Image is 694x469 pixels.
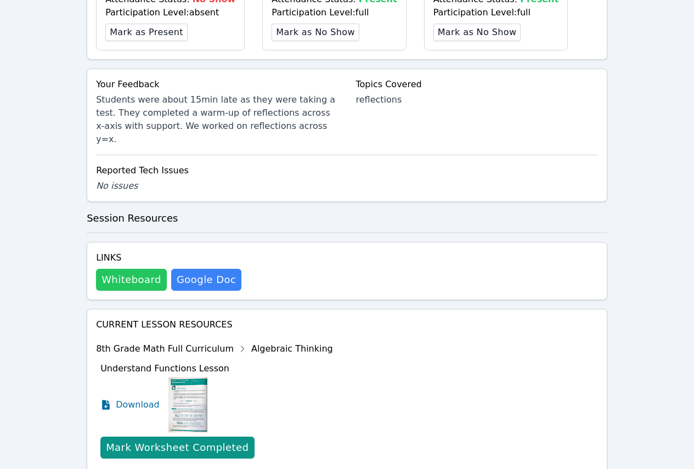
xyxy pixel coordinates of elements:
div: Topics Covered [356,78,598,91]
div: Reported Tech Issues [96,164,598,177]
div: Participation Level: full [272,6,397,19]
button: Whiteboard [96,269,167,291]
a: Google Doc [171,269,241,291]
h4: Current Lesson Resources [96,318,598,331]
div: Students were about 15min late as they were taking a test. They completed a warm-up of reflection... [96,93,338,146]
h4: Links [96,251,241,264]
a: Download [100,377,160,432]
span: No issues [96,180,138,191]
button: Mark Worksheet Completed [100,437,254,459]
span: Understand Functions Lesson [100,363,229,374]
div: Mark Worksheet Completed [106,440,249,455]
div: 8th Grade Math Full Curriculum Algebraic Thinking [96,340,333,358]
h3: Session Resources [87,211,607,226]
img: Understand Functions Lesson [168,377,207,432]
button: Mark as Present [105,24,188,41]
span: Download [116,398,160,411]
button: Mark as No Show [433,24,521,41]
div: Your Feedback [96,78,338,91]
div: Participation Level: absent [105,6,235,19]
div: Participation Level: full [433,6,558,19]
button: Mark as No Show [272,24,359,41]
div: reflections [356,93,598,106]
